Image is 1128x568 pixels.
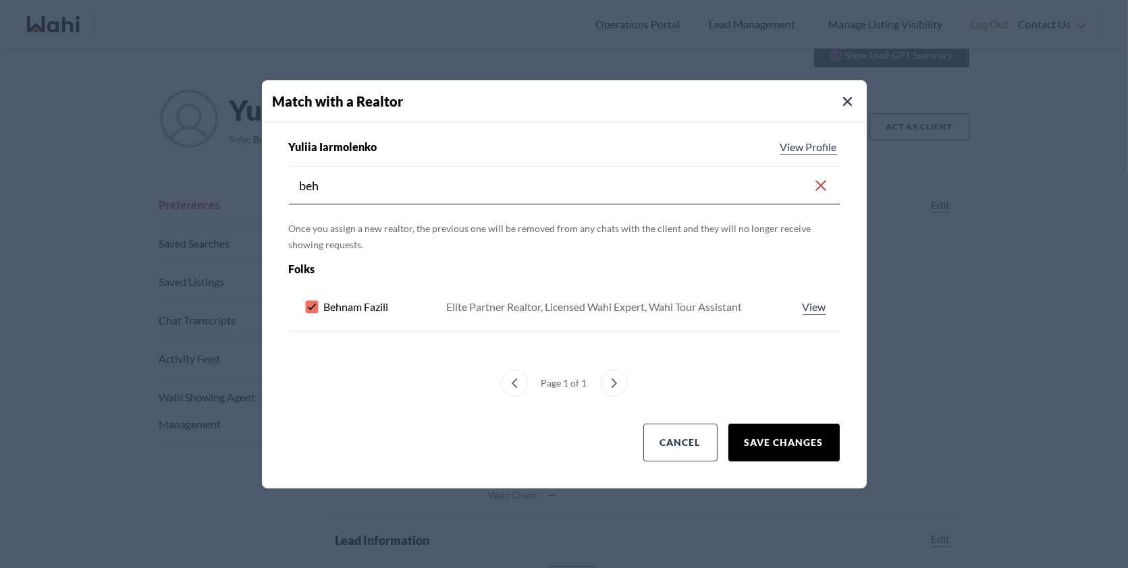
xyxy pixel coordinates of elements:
[728,424,840,461] button: Save Changes
[300,173,813,198] input: Search input
[324,299,389,315] span: Behnam Fazili
[778,139,840,155] a: View profile
[289,221,840,253] p: Once you assign a new realtor, the previous one will be removed from any chats with the client an...
[446,299,742,315] div: Elite Partner Realtor, Licensed Wahi Expert, Wahi Tour Assistant
[273,91,867,111] h4: Match with a Realtor
[501,370,528,397] button: previous page
[536,370,593,397] div: Page 1 of 1
[289,370,840,397] nav: Match with an agent menu pagination
[601,370,628,397] button: next page
[813,173,829,198] button: Clear search
[289,261,730,277] div: Folks
[643,424,718,461] button: Cancel
[800,299,829,315] a: View profile
[289,139,377,155] span: Yuliia Iarmolenko
[840,94,856,110] button: Close Modal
